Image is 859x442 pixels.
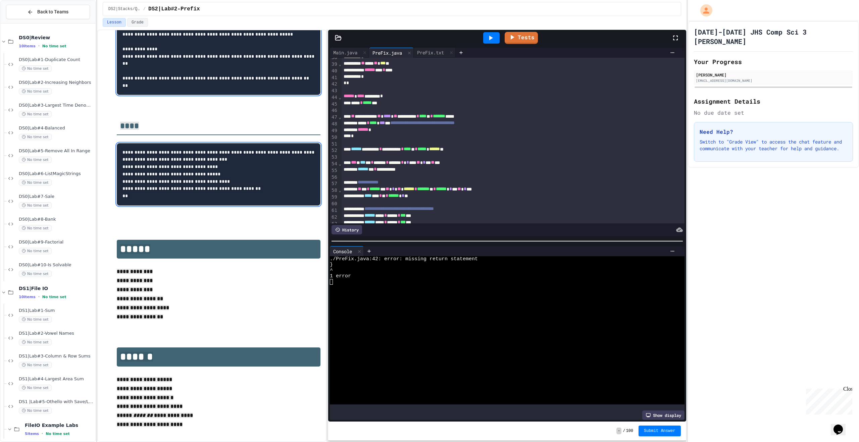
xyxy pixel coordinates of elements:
div: 38 [330,54,338,61]
span: DS0|Lab#10-Is Solvable [19,262,94,268]
span: } [330,262,333,268]
div: 41 [330,74,338,81]
div: Main.java [330,49,361,56]
span: DS0|Lab#8-Bank [19,217,94,222]
div: 54 [330,161,338,167]
div: 52 [330,147,338,154]
div: Show display [642,410,685,420]
div: 60 [330,201,338,207]
span: DS2|Stacks/Queues [108,6,141,12]
div: 48 [330,121,338,127]
span: Fold line [338,161,342,166]
span: ^ [330,268,333,273]
span: 10 items [19,295,36,299]
span: • [38,294,40,299]
div: 49 [330,127,338,134]
span: No time set [19,65,52,72]
span: DS0|Lab#9-Factorial [19,239,94,245]
div: 62 [330,214,338,221]
div: 39 [330,61,338,68]
span: FileIO Example Labs [25,422,94,428]
button: Grade [127,18,148,27]
div: [EMAIL_ADDRESS][DOMAIN_NAME] [696,78,851,83]
span: DS1|Lab#2-Vowel Names [19,331,94,336]
span: No time set [19,385,52,391]
div: 61 [330,207,338,214]
span: No time set [19,134,52,140]
div: 40 [330,68,338,74]
span: No time set [19,88,52,95]
h2: Your Progress [694,57,853,66]
div: 59 [330,194,338,201]
div: 58 [330,187,338,194]
span: No time set [19,339,52,345]
div: My Account [693,3,714,18]
button: Back to Teams [6,5,90,19]
span: 5 items [25,432,39,436]
span: DS0|Lab#3-Largest Time Denominations [19,103,94,108]
span: No time set [42,295,66,299]
span: - [616,428,621,434]
span: DS0|Lab#1-Duplicate Count [19,57,94,63]
iframe: chat widget [803,386,852,415]
p: Switch to "Grade View" to access the chat feature and communicate with your teacher for help and ... [700,139,847,152]
span: 100 [626,428,633,434]
span: DS0|Lab#6-ListMagicStrings [19,171,94,177]
span: DS0|Review [19,35,94,41]
span: / [143,6,146,12]
div: 53 [330,154,338,161]
div: 50 [330,134,338,141]
div: 45 [330,101,338,108]
span: Fold line [338,95,342,100]
span: No time set [19,271,52,277]
span: DS2|Lab#2-Prefix [148,5,200,13]
span: ./PreFix.java:42: error: missing return statement [330,256,478,262]
span: / [623,428,625,434]
div: PreFix.txt [414,49,447,56]
span: DS1|Lab#1-Sum [19,308,94,314]
span: No time set [19,362,52,368]
span: No time set [19,316,52,323]
button: Lesson [103,18,126,27]
span: DS1|Lab#4-Largest Area Sum [19,376,94,382]
span: No time set [19,111,52,117]
div: 51 [330,141,338,148]
div: [PERSON_NAME] [696,72,851,78]
span: DS1|Lab#3-Column & Row Sums [19,353,94,359]
span: Fold line [338,61,342,67]
span: 10 items [19,44,36,48]
div: 46 [330,107,338,114]
div: 42 [330,81,338,88]
span: No time set [19,225,52,231]
span: No time set [19,248,52,254]
div: 55 [330,167,338,174]
span: No time set [42,44,66,48]
span: DS0|Lab#7-Sale [19,194,94,200]
span: No time set [19,202,52,209]
div: 57 [330,180,338,187]
div: 63 [330,221,338,227]
span: Submit Answer [644,428,675,434]
div: Chat with us now!Close [3,3,46,43]
span: No time set [19,179,52,186]
span: • [42,431,43,436]
button: Submit Answer [639,426,681,436]
div: No due date set [694,109,853,117]
span: Fold line [338,114,342,120]
div: History [332,225,362,234]
span: DS1|File IO [19,285,94,291]
span: DS0|Lab#4-Balanced [19,125,94,131]
span: 1 error [330,273,351,279]
div: PreFix.txt [414,48,456,58]
div: Console [330,246,364,256]
div: 43 [330,88,338,94]
span: DS0|Lab#5-Remove All In Range [19,148,94,154]
span: DS0|Lab#2-Increasing Neighbors [19,80,94,86]
span: DS1 |Lab#5-Othello with Save/Load [19,399,94,405]
div: PreFix.java [369,48,414,58]
span: Fold line [338,187,342,193]
div: Main.java [330,48,369,58]
span: Back to Teams [37,8,68,15]
div: 44 [330,94,338,101]
div: 56 [330,174,338,181]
